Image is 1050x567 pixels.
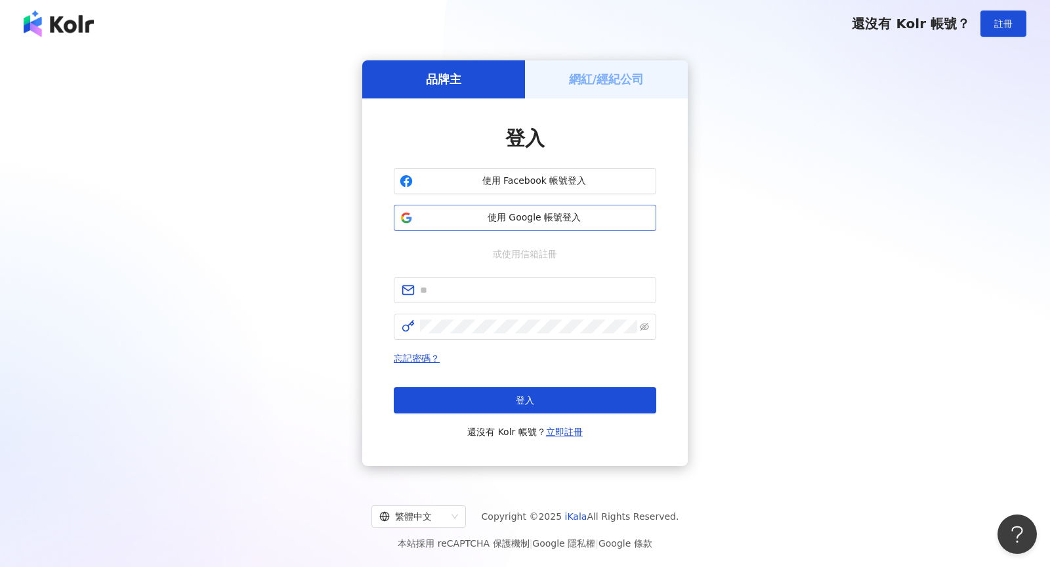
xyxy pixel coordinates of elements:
[379,506,446,527] div: 繁體中文
[398,535,652,551] span: 本站採用 reCAPTCHA 保護機制
[426,71,461,87] h5: 品牌主
[394,387,656,413] button: 登入
[997,514,1037,554] iframe: Help Scout Beacon - Open
[530,538,533,549] span: |
[546,427,583,437] a: 立即註冊
[482,509,679,524] span: Copyright © 2025 All Rights Reserved.
[394,353,440,364] a: 忘記密碼？
[394,205,656,231] button: 使用 Google 帳號登入
[852,16,970,31] span: 還沒有 Kolr 帳號？
[394,168,656,194] button: 使用 Facebook 帳號登入
[980,10,1026,37] button: 註冊
[569,71,644,87] h5: 網紅/經紀公司
[640,322,649,331] span: eye-invisible
[994,18,1013,29] span: 註冊
[484,247,566,261] span: 或使用信箱註冊
[467,424,583,440] span: 還沒有 Kolr 帳號？
[532,538,595,549] a: Google 隱私權
[565,511,587,522] a: iKala
[598,538,652,549] a: Google 條款
[24,10,94,37] img: logo
[505,127,545,150] span: 登入
[516,395,534,406] span: 登入
[418,175,650,188] span: 使用 Facebook 帳號登入
[595,538,598,549] span: |
[418,211,650,224] span: 使用 Google 帳號登入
